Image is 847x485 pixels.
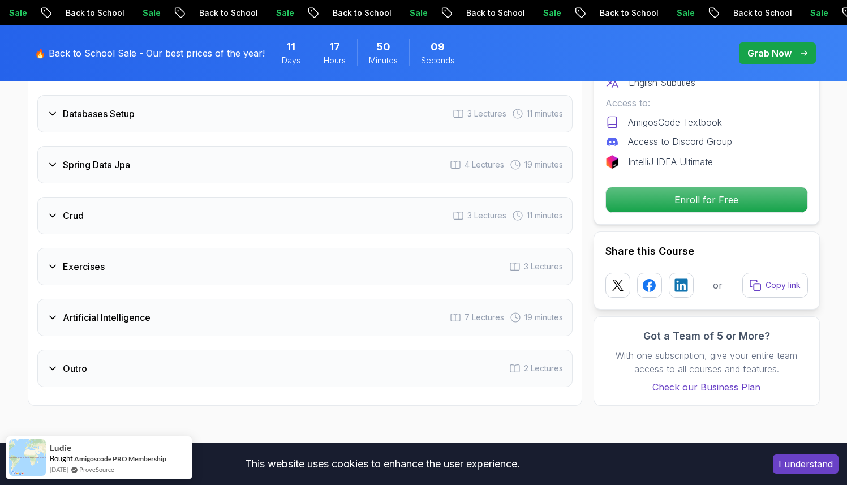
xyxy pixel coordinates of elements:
[50,465,68,474] span: [DATE]
[37,248,573,285] button: Exercises3 Lectures
[80,7,117,19] p: Sale
[605,328,808,344] h3: Got a Team of 5 or More?
[50,443,71,453] span: Ludie
[628,115,722,129] p: AmigosCode Textbook
[605,380,808,394] a: Check our Business Plan
[628,155,713,169] p: IntelliJ IDEA Ultimate
[766,280,801,291] p: Copy link
[37,95,573,132] button: Databases Setup3 Lectures 11 minutes
[605,155,619,169] img: jetbrains logo
[37,350,573,387] button: Outro2 Lectures
[747,46,792,60] p: Grab Now
[329,39,340,55] span: 17 Hours
[50,454,73,463] span: Bought
[527,210,563,221] span: 11 minutes
[467,210,506,221] span: 3 Lectures
[369,55,398,66] span: Minutes
[606,187,807,212] p: Enroll for Free
[63,362,87,375] h3: Outro
[524,159,563,170] span: 19 minutes
[8,452,756,477] div: This website uses cookies to enhance the user experience.
[63,107,135,121] h3: Databases Setup
[527,108,563,119] span: 11 minutes
[605,96,808,110] p: Access to:
[671,7,748,19] p: Back to School
[286,39,295,55] span: 11 Days
[524,261,563,272] span: 3 Lectures
[431,39,445,55] span: 9 Seconds
[421,55,454,66] span: Seconds
[214,7,250,19] p: Sale
[538,7,614,19] p: Back to School
[467,108,506,119] span: 3 Lectures
[465,159,504,170] span: 4 Lectures
[605,349,808,376] p: With one subscription, give your entire team access to all courses and features.
[37,299,573,336] button: Artificial Intelligence7 Lectures 19 minutes
[9,439,46,476] img: provesource social proof notification image
[137,7,214,19] p: Back to School
[713,278,723,292] p: or
[481,7,517,19] p: Sale
[742,273,808,298] button: Copy link
[63,260,105,273] h3: Exercises
[605,243,808,259] h2: Share this Course
[347,7,384,19] p: Sale
[524,312,563,323] span: 19 minutes
[35,46,265,60] p: 🔥 Back to School Sale - Our best prices of the year!
[376,39,390,55] span: 50 Minutes
[63,311,151,324] h3: Artificial Intelligence
[74,454,166,463] a: Amigoscode PRO Membership
[3,7,80,19] p: Back to School
[614,7,651,19] p: Sale
[628,135,732,148] p: Access to Discord Group
[63,158,130,171] h3: Spring Data Jpa
[37,197,573,234] button: Crud3 Lectures 11 minutes
[465,312,504,323] span: 7 Lectures
[63,209,84,222] h3: Crud
[324,55,346,66] span: Hours
[773,454,839,474] button: Accept cookies
[605,187,808,213] button: Enroll for Free
[629,76,695,89] p: English Subtitles
[748,7,784,19] p: Sale
[270,7,347,19] p: Back to School
[404,7,481,19] p: Back to School
[282,55,300,66] span: Days
[37,146,573,183] button: Spring Data Jpa4 Lectures 19 minutes
[79,465,114,474] a: ProveSource
[524,363,563,374] span: 2 Lectures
